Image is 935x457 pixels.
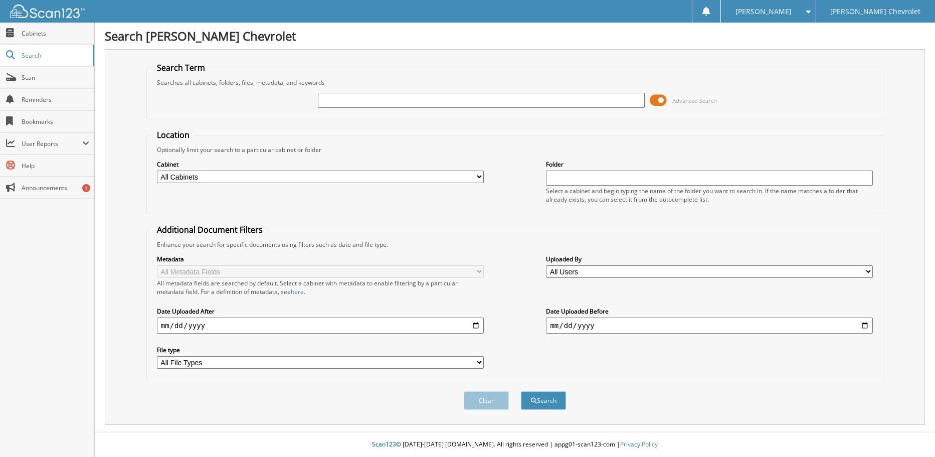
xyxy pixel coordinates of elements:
a: Privacy Policy [620,440,658,448]
label: Folder [546,160,873,169]
div: 1 [82,184,90,192]
span: [PERSON_NAME] [735,9,792,15]
legend: Location [152,129,195,140]
img: scan123-logo-white.svg [10,5,85,18]
label: Date Uploaded Before [546,307,873,316]
span: [PERSON_NAME] Chevrolet [830,9,920,15]
div: Select a cabinet and begin typing the name of the folder you want to search in. If the name match... [546,187,873,204]
div: © [DATE]-[DATE] [DOMAIN_NAME]. All rights reserved | appg01-scan123-com | [95,432,935,457]
span: User Reports [22,139,82,148]
div: Enhance your search for specific documents using filters such as date and file type. [152,240,878,249]
h1: Search [PERSON_NAME] Chevrolet [105,28,925,44]
span: Announcements [22,184,89,192]
label: Cabinet [157,160,484,169]
span: Help [22,162,89,170]
div: Optionally limit your search to a particular cabinet or folder [152,145,878,154]
div: Searches all cabinets, folders, files, metadata, and keywords [152,78,878,87]
legend: Search Term [152,62,210,73]
legend: Additional Document Filters [152,224,268,235]
button: Search [521,391,566,410]
span: Scan [22,73,89,82]
a: here [291,287,304,296]
label: Date Uploaded After [157,307,484,316]
button: Clear [464,391,509,410]
input: start [157,318,484,334]
input: end [546,318,873,334]
label: Uploaded By [546,255,873,263]
div: All metadata fields are searched by default. Select a cabinet with metadata to enable filtering b... [157,279,484,296]
label: Metadata [157,255,484,263]
span: Bookmarks [22,117,89,126]
label: File type [157,346,484,354]
span: Search [22,51,88,60]
span: Advanced Search [672,97,717,104]
span: Reminders [22,95,89,104]
span: Cabinets [22,29,89,38]
span: Scan123 [372,440,396,448]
